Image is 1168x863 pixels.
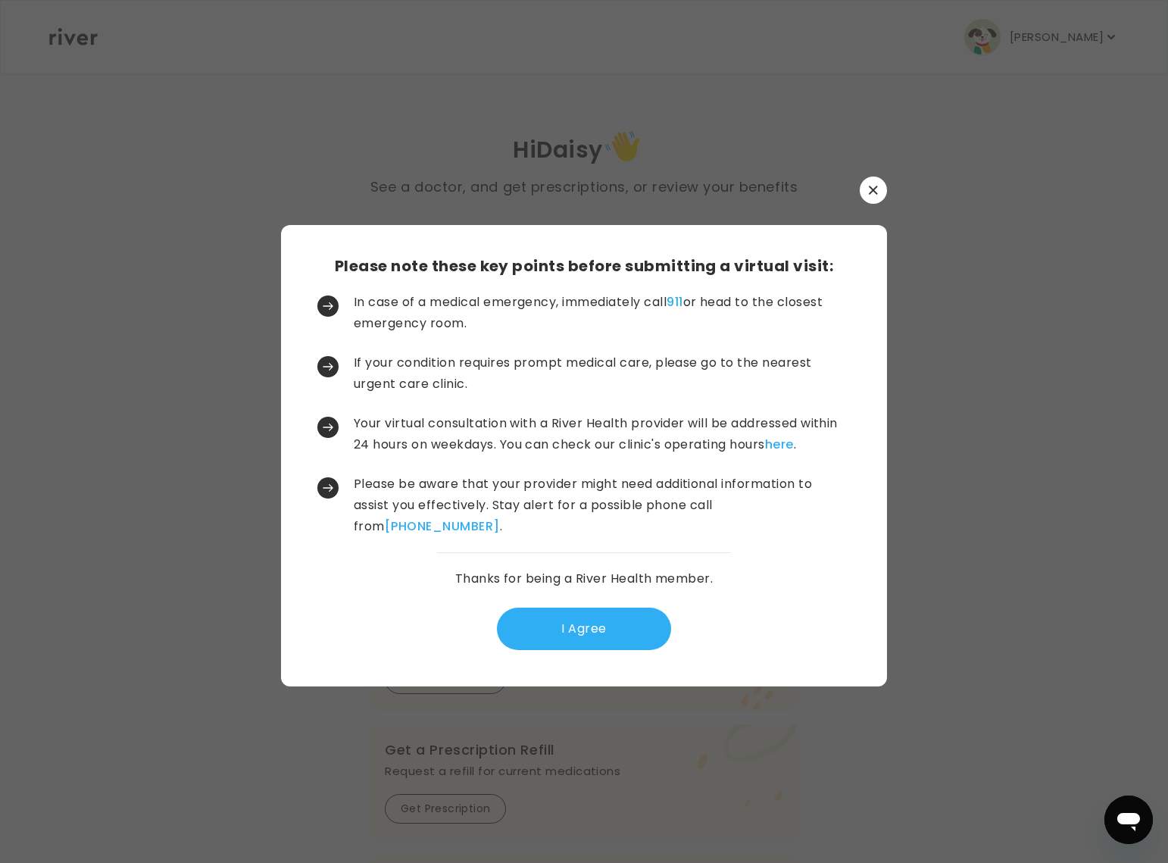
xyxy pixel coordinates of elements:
[455,568,714,589] p: Thanks for being a River Health member.
[354,413,848,455] p: Your virtual consultation with a River Health provider will be addressed within 24 hours on weekd...
[385,517,500,535] a: [PHONE_NUMBER]
[354,474,848,537] p: Please be aware that your provider might need additional information to assist you effectively. S...
[354,292,848,334] p: In case of a medical emergency, immediately call or head to the closest emergency room.
[497,608,671,650] button: I Agree
[354,352,848,395] p: If your condition requires prompt medical care, please go to the nearest urgent care clinic.
[1104,796,1153,844] iframe: Button to launch messaging window
[667,293,682,311] a: 911
[335,255,833,277] h3: Please note these key points before submitting a virtual visit:
[765,436,794,453] a: here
